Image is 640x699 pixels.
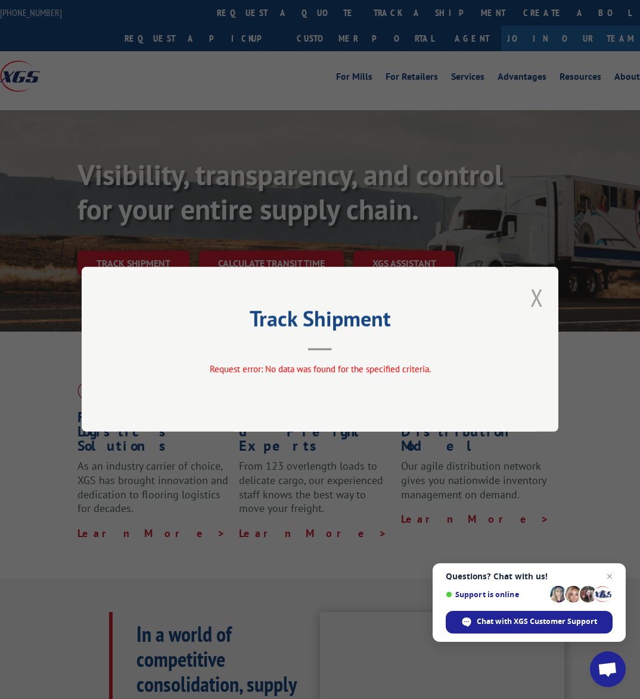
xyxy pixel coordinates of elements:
span: Request error: No data was found for the specified criteria. [210,364,431,375]
span: Chat with XGS Customer Support [477,616,597,627]
span: Support is online [446,590,546,599]
h2: Track Shipment [141,310,499,333]
div: Chat with XGS Customer Support [446,611,613,634]
div: Open chat [590,651,626,687]
span: Close chat [602,569,617,583]
span: Questions? Chat with us! [446,572,613,581]
button: Close modal [530,282,543,313]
